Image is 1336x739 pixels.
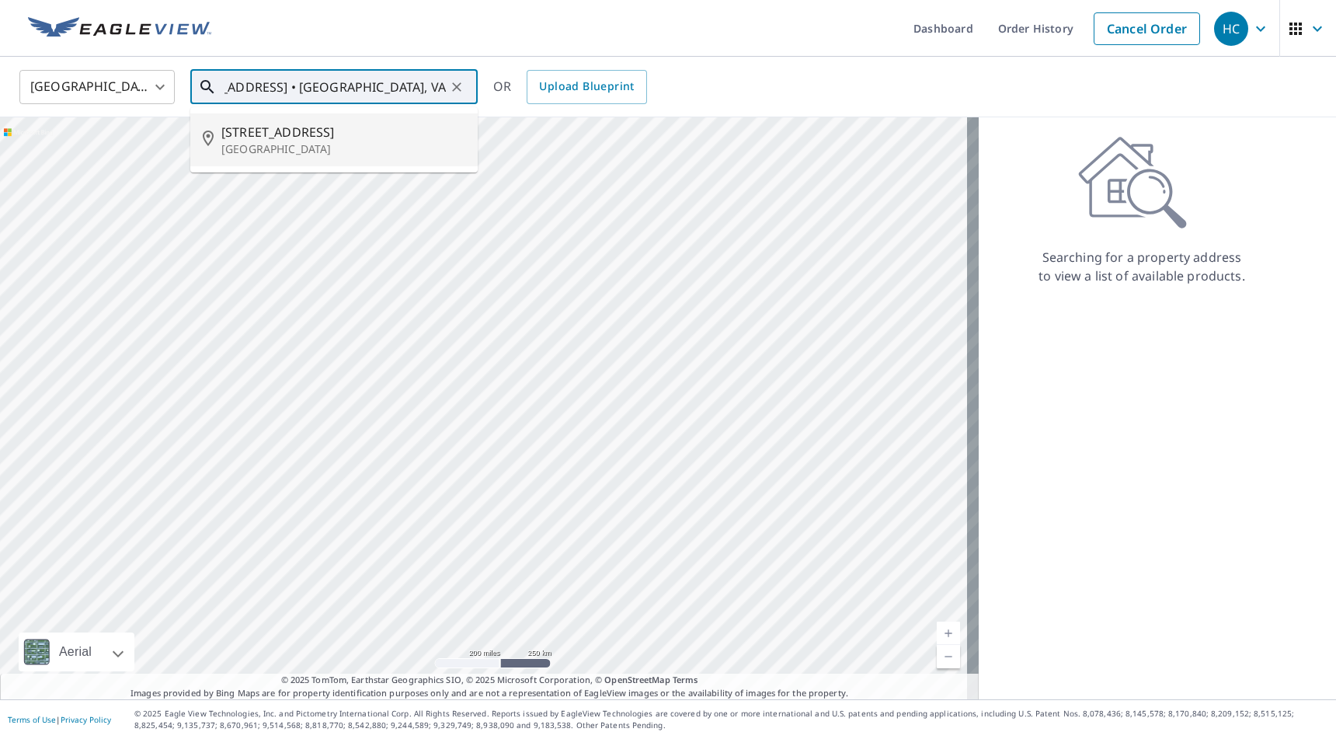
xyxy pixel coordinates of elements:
a: Current Level 5, Zoom Out [937,645,960,668]
p: Searching for a property address to view a list of available products. [1038,248,1246,285]
input: Search by address or latitude-longitude [224,65,446,109]
img: EV Logo [28,17,211,40]
a: Current Level 5, Zoom In [937,622,960,645]
a: Terms of Use [8,714,56,725]
a: OpenStreetMap [604,674,670,685]
div: HC [1214,12,1248,46]
a: Privacy Policy [61,714,111,725]
span: Upload Blueprint [539,77,634,96]
div: Aerial [19,633,134,671]
button: Clear [446,76,468,98]
div: OR [493,70,647,104]
a: Cancel Order [1094,12,1200,45]
p: [GEOGRAPHIC_DATA] [221,141,465,157]
a: Upload Blueprint [527,70,646,104]
span: © 2025 TomTom, Earthstar Geographics SIO, © 2025 Microsoft Corporation, © [281,674,698,687]
div: Aerial [54,633,96,671]
span: [STREET_ADDRESS] [221,123,465,141]
a: Terms [673,674,698,685]
p: | [8,715,111,724]
p: © 2025 Eagle View Technologies, Inc. and Pictometry International Corp. All Rights Reserved. Repo... [134,708,1328,731]
div: [GEOGRAPHIC_DATA] [19,65,175,109]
